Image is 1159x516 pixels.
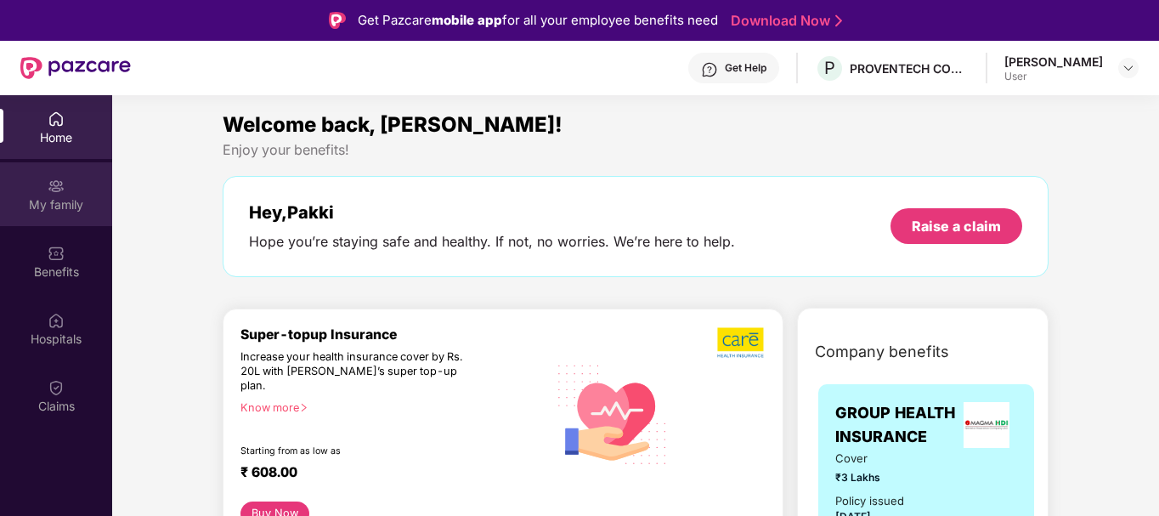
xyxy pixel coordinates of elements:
[48,245,65,262] img: svg+xml;base64,PHN2ZyBpZD0iQmVuZWZpdHMiIHhtbG5zPSJodHRwOi8vd3d3LnczLm9yZy8yMDAwL3N2ZyIgd2lkdGg9Ij...
[329,12,346,29] img: Logo
[240,445,475,457] div: Starting from as low as
[48,312,65,329] img: svg+xml;base64,PHN2ZyBpZD0iSG9zcGl0YWxzIiB4bWxucz0iaHR0cDovL3d3dy53My5vcmcvMjAwMC9zdmciIHdpZHRoPS...
[240,326,547,343] div: Super-topup Insurance
[912,217,1001,235] div: Raise a claim
[717,326,766,359] img: b5dec4f62d2307b9de63beb79f102df3.png
[850,60,969,77] div: PROVENTECH CONSULTING PRIVATE LIMITED
[1004,54,1103,70] div: [PERSON_NAME]
[835,450,915,468] span: Cover
[20,57,131,79] img: New Pazcare Logo
[835,469,915,485] span: ₹3 Lakhs
[48,111,65,128] img: svg+xml;base64,PHN2ZyBpZD0iSG9tZSIgeG1sbnM9Imh0dHA6Ly93d3cudzMub3JnLzIwMDAvc3ZnIiB3aWR0aD0iMjAiIG...
[240,464,530,485] div: ₹ 608.00
[223,112,563,137] span: Welcome back, [PERSON_NAME]!
[249,202,735,223] div: Hey, Pakki
[240,401,537,413] div: Know more
[835,401,956,450] span: GROUP HEALTH INSURANCE
[964,402,1009,448] img: insurerLogo
[815,340,949,364] span: Company benefits
[358,10,718,31] div: Get Pazcare for all your employee benefits need
[731,12,837,30] a: Download Now
[701,61,718,78] img: svg+xml;base64,PHN2ZyBpZD0iSGVscC0zMngzMiIgeG1sbnM9Imh0dHA6Ly93d3cudzMub3JnLzIwMDAvc3ZnIiB3aWR0aD...
[824,58,835,78] span: P
[835,492,904,510] div: Policy issued
[223,141,1049,159] div: Enjoy your benefits!
[1122,61,1135,75] img: svg+xml;base64,PHN2ZyBpZD0iRHJvcGRvd24tMzJ4MzIiIHhtbG5zPSJodHRwOi8vd3d3LnczLm9yZy8yMDAwL3N2ZyIgd2...
[835,12,842,30] img: Stroke
[1004,70,1103,83] div: User
[432,12,502,28] strong: mobile app
[240,350,473,394] div: Increase your health insurance cover by Rs. 20L with [PERSON_NAME]’s super top-up plan.
[249,233,735,251] div: Hope you’re staying safe and healthy. If not, no worries. We’re here to help.
[725,61,766,75] div: Get Help
[48,178,65,195] img: svg+xml;base64,PHN2ZyB3aWR0aD0iMjAiIGhlaWdodD0iMjAiIHZpZXdCb3g9IjAgMCAyMCAyMCIgZmlsbD0ibm9uZSIgeG...
[547,347,679,480] img: svg+xml;base64,PHN2ZyB4bWxucz0iaHR0cDovL3d3dy53My5vcmcvMjAwMC9zdmciIHhtbG5zOnhsaW5rPSJodHRwOi8vd3...
[48,379,65,396] img: svg+xml;base64,PHN2ZyBpZD0iQ2xhaW0iIHhtbG5zPSJodHRwOi8vd3d3LnczLm9yZy8yMDAwL3N2ZyIgd2lkdGg9IjIwIi...
[299,403,308,412] span: right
